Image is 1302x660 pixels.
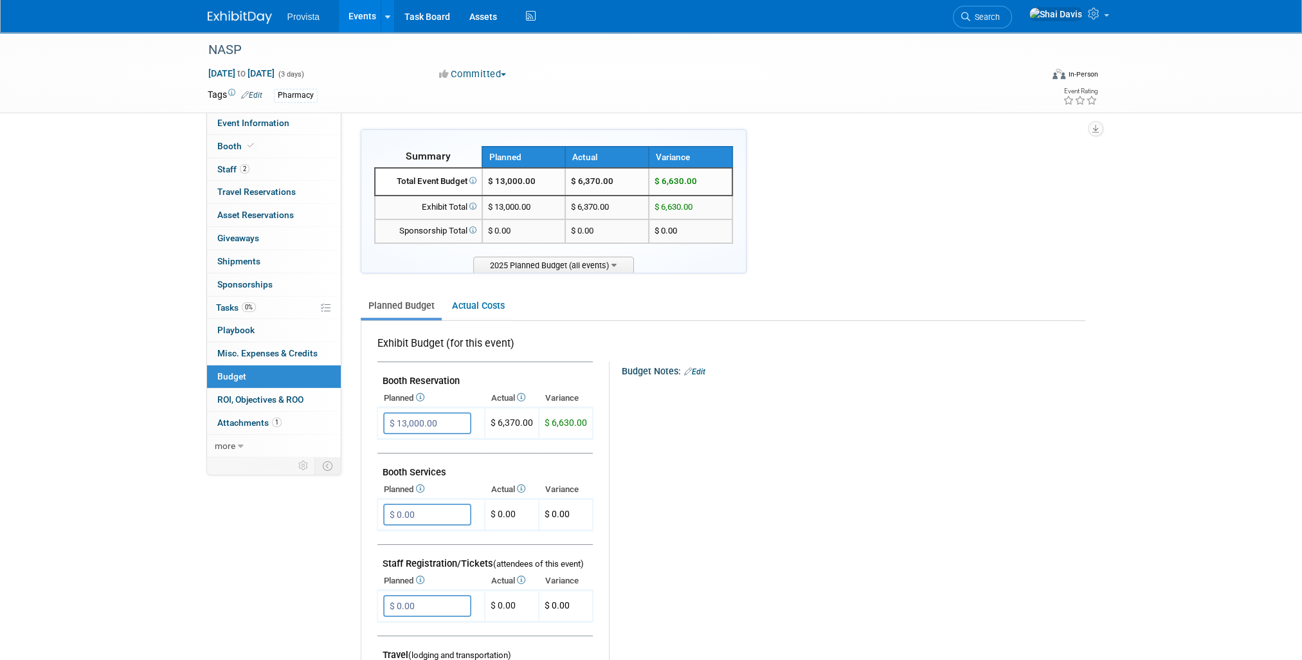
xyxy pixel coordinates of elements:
[1067,69,1098,79] div: In-Person
[207,250,341,273] a: Shipments
[966,67,1098,86] div: Event Format
[622,362,1083,378] div: Budget Notes:
[485,591,539,622] td: $ 0.00
[1062,88,1097,95] div: Event Rating
[293,457,315,474] td: Personalize Event Tab Strip
[207,227,341,250] a: Giveaways
[272,417,282,427] span: 1
[242,302,256,312] span: 0%
[207,342,341,365] a: Misc. Expenses & Credits
[377,362,593,390] td: Booth Reservation
[482,147,566,168] th: Planned
[377,389,485,407] th: Planned
[485,499,539,531] td: $ 0.00
[539,572,593,590] th: Variance
[207,319,341,342] a: Playbook
[655,226,677,235] span: $ 0.00
[217,141,257,151] span: Booth
[217,164,249,174] span: Staff
[207,204,341,226] a: Asset Reservations
[545,417,587,428] span: $ 6,630.00
[207,435,341,457] a: more
[381,225,476,237] div: Sponsorship Total
[217,371,246,381] span: Budget
[565,219,649,243] td: $ 0.00
[235,68,248,78] span: to
[565,196,649,219] td: $ 6,370.00
[215,441,235,451] span: more
[444,294,512,318] a: Actual Costs
[381,201,476,214] div: Exhibit Total
[649,147,732,168] th: Variance
[314,457,341,474] td: Toggle Event Tabs
[381,176,476,188] div: Total Event Budget
[217,348,318,358] span: Misc. Expenses & Credits
[684,367,705,376] a: Edit
[207,412,341,434] a: Attachments1
[970,12,1000,22] span: Search
[217,118,289,128] span: Event Information
[488,202,530,212] span: $ 13,000.00
[377,481,485,499] th: Planned
[545,600,570,610] span: $ 0.00
[240,164,249,174] span: 2
[207,365,341,388] a: Budget
[565,147,649,168] th: Actual
[217,187,296,197] span: Travel Reservations
[207,181,341,203] a: Travel Reservations
[208,11,272,24] img: ExhibitDay
[493,559,584,569] span: (attendees of this event)
[207,297,341,319] a: Tasks0%
[377,336,588,358] div: Exhibit Budget (for this event)
[565,168,649,196] td: $ 6,370.00
[216,302,256,313] span: Tasks
[241,91,262,100] a: Edit
[217,394,303,405] span: ROI, Objectives & ROO
[488,226,511,235] span: $ 0.00
[408,650,511,660] span: (lodging and transportation)
[207,389,341,411] a: ROI, Objectives & ROO
[207,135,341,158] a: Booth
[287,12,320,22] span: Provista
[435,68,511,81] button: Committed
[488,176,536,186] span: $ 13,000.00
[953,6,1012,28] a: Search
[545,509,570,519] span: $ 0.00
[539,481,593,499] th: Variance
[485,481,539,499] th: Actual
[377,454,593,481] td: Booth Services
[248,142,254,149] i: Booth reservation complete
[473,257,634,273] span: 2025 Planned Budget (all events)
[485,389,539,407] th: Actual
[217,256,260,266] span: Shipments
[204,39,1022,62] div: NASP
[207,158,341,181] a: Staff2
[655,176,697,186] span: $ 6,630.00
[1029,7,1083,21] img: Shai Davis
[1053,69,1065,79] img: Format-Inperson.png
[217,210,294,220] span: Asset Reservations
[377,572,485,590] th: Planned
[217,279,273,289] span: Sponsorships
[208,68,275,79] span: [DATE] [DATE]
[207,273,341,296] a: Sponsorships
[655,202,692,212] span: $ 6,630.00
[217,417,282,428] span: Attachments
[277,70,304,78] span: (3 days)
[207,112,341,134] a: Event Information
[485,572,539,590] th: Actual
[406,150,451,162] span: Summary
[208,88,262,103] td: Tags
[491,417,533,428] span: $ 6,370.00
[377,545,593,573] td: Staff Registration/Tickets
[217,325,255,335] span: Playbook
[539,389,593,407] th: Variance
[361,294,442,318] a: Planned Budget
[274,89,318,102] div: Pharmacy
[217,233,259,243] span: Giveaways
